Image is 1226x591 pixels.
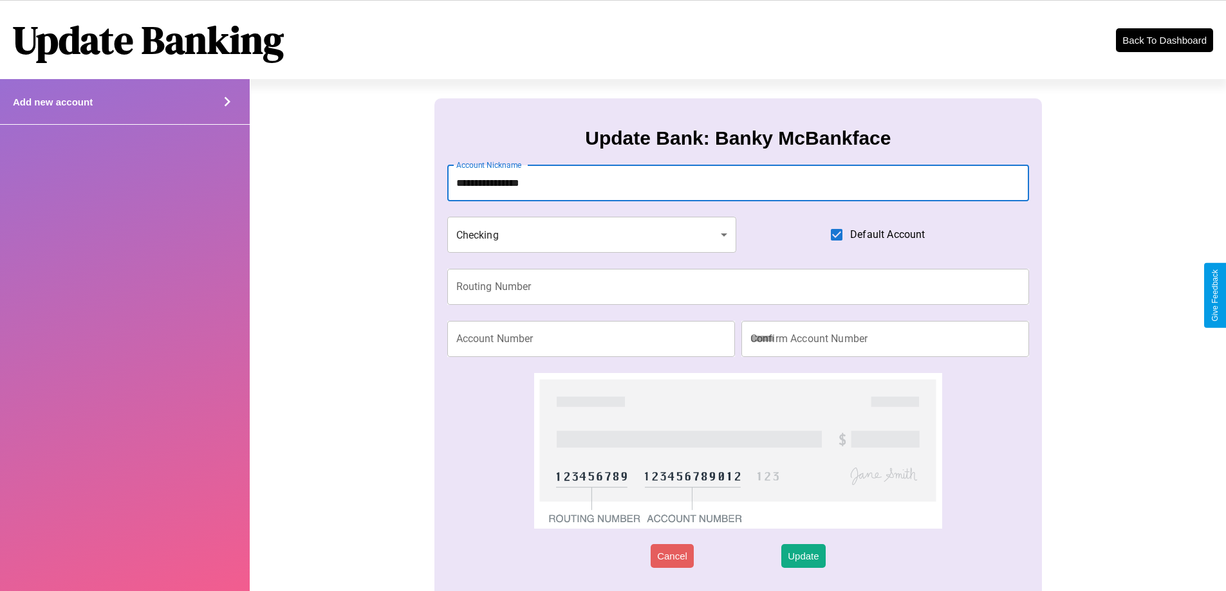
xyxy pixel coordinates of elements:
h3: Update Bank: Banky McBankface [585,127,891,149]
div: Checking [447,217,737,253]
div: Give Feedback [1211,269,1220,322]
img: check [534,373,942,529]
button: Update [781,544,825,568]
span: Default Account [850,227,925,242]
button: Cancel [651,544,694,568]
label: Account Nickname [456,159,522,170]
button: Back To Dashboard [1116,28,1213,52]
h1: Update Banking [13,14,284,66]
h4: Add new account [13,96,93,107]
